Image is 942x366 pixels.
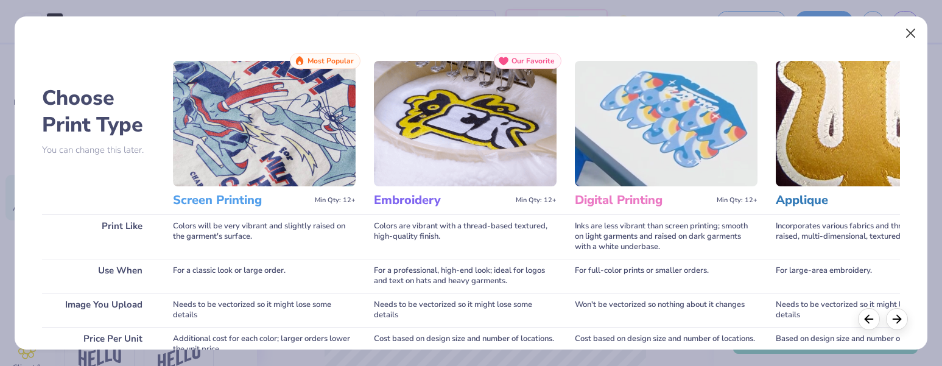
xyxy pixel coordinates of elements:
[374,61,557,186] img: Embroidery
[315,196,356,205] span: Min Qty: 12+
[173,214,356,259] div: Colors will be very vibrant and slightly raised on the garment's surface.
[173,327,356,361] div: Additional cost for each color; larger orders lower the unit price.
[173,293,356,327] div: Needs to be vectorized so it might lose some details
[308,57,354,65] span: Most Popular
[374,259,557,293] div: For a professional, high-end look; ideal for logos and text on hats and heavy garments.
[374,293,557,327] div: Needs to be vectorized so it might lose some details
[575,293,757,327] div: Won't be vectorized so nothing about it changes
[776,192,913,208] h3: Applique
[42,259,155,293] div: Use When
[374,327,557,361] div: Cost based on design size and number of locations.
[575,214,757,259] div: Inks are less vibrant than screen printing; smooth on light garments and raised on dark garments ...
[374,214,557,259] div: Colors are vibrant with a thread-based textured, high-quality finish.
[575,61,757,186] img: Digital Printing
[42,293,155,327] div: Image You Upload
[42,327,155,361] div: Price Per Unit
[717,196,757,205] span: Min Qty: 12+
[899,22,923,45] button: Close
[374,192,511,208] h3: Embroidery
[173,192,310,208] h3: Screen Printing
[42,214,155,259] div: Print Like
[173,61,356,186] img: Screen Printing
[575,192,712,208] h3: Digital Printing
[173,259,356,293] div: For a classic look or large order.
[42,85,155,138] h2: Choose Print Type
[575,327,757,361] div: Cost based on design size and number of locations.
[516,196,557,205] span: Min Qty: 12+
[511,57,555,65] span: Our Favorite
[575,259,757,293] div: For full-color prints or smaller orders.
[42,145,155,155] p: You can change this later.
